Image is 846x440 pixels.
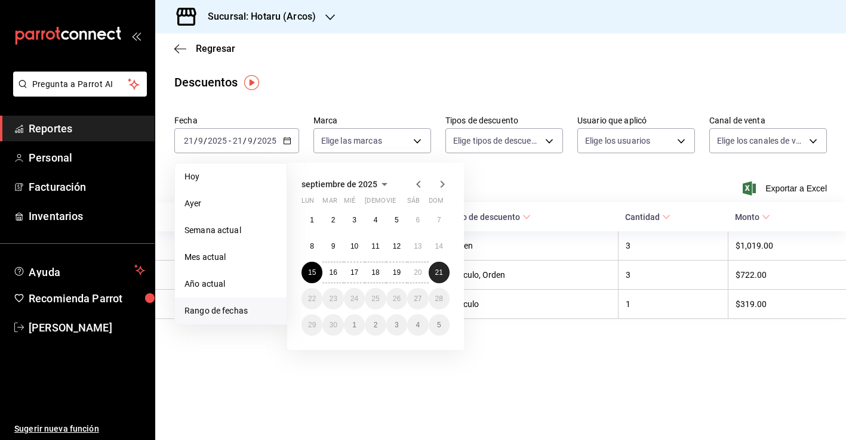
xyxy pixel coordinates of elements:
[717,135,805,147] span: Elige los canales de venta
[344,262,365,283] button: 17 de septiembre de 2025
[365,236,386,257] button: 11 de septiembre de 2025
[352,321,356,329] abbr: 1 de octubre de 2025
[329,321,337,329] abbr: 30 de septiembre de 2025
[386,236,407,257] button: 12 de septiembre de 2025
[310,216,314,224] abbr: 1 de septiembre de 2025
[407,197,420,209] abbr: sábado
[184,278,277,290] span: Año actual
[386,314,407,336] button: 3 de octubre de 2025
[442,231,618,261] th: Orden
[302,197,314,209] abbr: lunes
[577,116,695,125] label: Usuario que aplicó
[155,231,442,261] th: [PERSON_NAME]
[437,216,441,224] abbr: 7 de septiembre de 2025
[386,197,396,209] abbr: viernes
[365,288,386,309] button: 25 de septiembre de 2025
[308,295,316,303] abbr: 22 de septiembre de 2025
[414,295,422,303] abbr: 27 de septiembre de 2025
[429,197,444,209] abbr: domingo
[344,236,365,257] button: 10 de septiembre de 2025
[184,197,277,210] span: Ayer
[174,73,238,91] div: Descuentos
[207,136,227,145] input: ----
[365,209,386,231] button: 4 de septiembre de 2025
[407,262,428,283] button: 20 de septiembre de 2025
[29,150,145,166] span: Personal
[371,242,379,250] abbr: 11 de septiembre de 2025
[244,75,259,90] button: Tooltip marker
[302,288,322,309] button: 22 de septiembre de 2025
[365,197,435,209] abbr: jueves
[229,136,231,145] span: -
[386,288,407,309] button: 26 de septiembre de 2025
[29,263,130,277] span: Ayuda
[625,212,670,222] span: Cantidad
[365,262,386,283] button: 18 de septiembre de 2025
[331,216,336,224] abbr: 2 de septiembre de 2025
[13,72,147,97] button: Pregunta a Parrot AI
[437,321,441,329] abbr: 5 de octubre de 2025
[429,314,450,336] button: 5 de octubre de 2025
[429,236,450,257] button: 14 de septiembre de 2025
[302,262,322,283] button: 15 de septiembre de 2025
[302,179,377,189] span: septiembre de 2025
[257,136,277,145] input: ----
[414,268,422,277] abbr: 20 de septiembre de 2025
[14,423,145,435] span: Sugerir nueva función
[442,261,618,290] th: Artículo, Orden
[322,314,343,336] button: 30 de septiembre de 2025
[329,295,337,303] abbr: 23 de septiembre de 2025
[184,224,277,237] span: Semana actual
[29,120,145,137] span: Reportes
[344,288,365,309] button: 24 de septiembre de 2025
[416,321,420,329] abbr: 4 de octubre de 2025
[183,136,194,145] input: --
[344,209,365,231] button: 3 de septiembre de 2025
[618,290,728,319] th: 1
[429,262,450,283] button: 21 de septiembre de 2025
[407,236,428,257] button: 13 de septiembre de 2025
[131,31,141,41] button: open_drawer_menu
[350,295,358,303] abbr: 24 de septiembre de 2025
[302,314,322,336] button: 29 de septiembre de 2025
[435,268,443,277] abbr: 21 de septiembre de 2025
[198,10,316,24] h3: Sucursal: Hotaru (Arcos)
[302,236,322,257] button: 8 de septiembre de 2025
[429,209,450,231] button: 7 de septiembre de 2025
[198,136,204,145] input: --
[194,136,198,145] span: /
[29,208,145,224] span: Inventarios
[322,236,343,257] button: 9 de septiembre de 2025
[322,209,343,231] button: 2 de septiembre de 2025
[350,242,358,250] abbr: 10 de septiembre de 2025
[253,136,257,145] span: /
[709,116,827,125] label: Canal de venta
[435,295,443,303] abbr: 28 de septiembre de 2025
[445,116,563,125] label: Tipos de descuento
[8,86,147,99] a: Pregunta a Parrot AI
[728,261,846,290] th: $722.00
[322,262,343,283] button: 16 de septiembre de 2025
[407,209,428,231] button: 6 de septiembre de 2025
[407,314,428,336] button: 4 de octubre de 2025
[371,295,379,303] abbr: 25 de septiembre de 2025
[302,209,322,231] button: 1 de septiembre de 2025
[174,43,235,54] button: Regresar
[728,290,846,319] th: $319.00
[414,242,422,250] abbr: 13 de septiembre de 2025
[618,261,728,290] th: 3
[416,216,420,224] abbr: 6 de septiembre de 2025
[371,268,379,277] abbr: 18 de septiembre de 2025
[393,242,401,250] abbr: 12 de septiembre de 2025
[204,136,207,145] span: /
[745,181,827,196] span: Exportar a Excel
[386,262,407,283] button: 19 de septiembre de 2025
[331,242,336,250] abbr: 9 de septiembre de 2025
[302,177,392,191] button: septiembre de 2025
[247,136,253,145] input: --
[453,135,541,147] span: Elige tipos de descuento
[365,314,386,336] button: 2 de octubre de 2025
[395,321,399,329] abbr: 3 de octubre de 2025
[442,290,618,319] th: Artículo
[395,216,399,224] abbr: 5 de septiembre de 2025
